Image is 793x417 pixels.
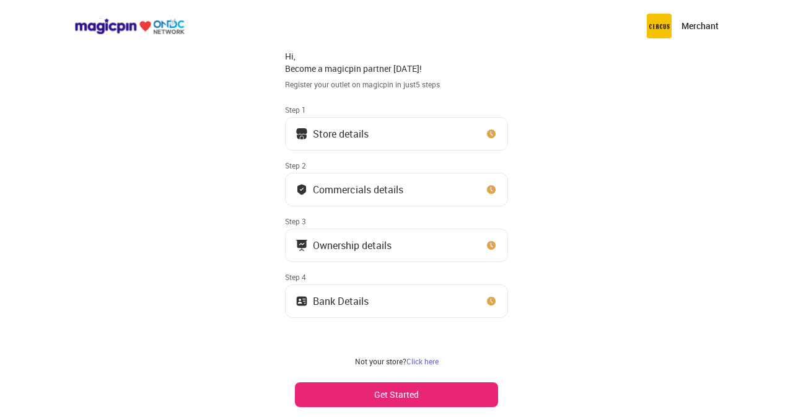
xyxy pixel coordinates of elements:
[285,50,508,74] div: Hi, Become a magicpin partner [DATE]!
[647,14,672,38] img: circus.b677b59b.png
[295,382,498,407] button: Get Started
[313,187,403,193] div: Commercials details
[485,183,497,196] img: clock_icon_new.67dbf243.svg
[313,298,369,304] div: Bank Details
[285,229,508,262] button: Ownership details
[285,160,508,170] div: Step 2
[285,173,508,206] button: Commercials details
[285,284,508,318] button: Bank Details
[74,18,185,35] img: ondc-logo-new-small.8a59708e.svg
[313,242,392,248] div: Ownership details
[296,128,308,140] img: storeIcon.9b1f7264.svg
[485,128,497,140] img: clock_icon_new.67dbf243.svg
[485,239,497,252] img: clock_icon_new.67dbf243.svg
[285,216,508,226] div: Step 3
[285,272,508,282] div: Step 4
[355,356,406,366] span: Not your store?
[285,105,508,115] div: Step 1
[296,295,308,307] img: ownership_icon.37569ceb.svg
[313,131,369,137] div: Store details
[296,239,308,252] img: commercials_icon.983f7837.svg
[681,20,719,32] p: Merchant
[285,79,508,90] div: Register your outlet on magicpin in just 5 steps
[406,356,439,366] a: Click here
[485,295,497,307] img: clock_icon_new.67dbf243.svg
[296,183,308,196] img: bank_details_tick.fdc3558c.svg
[285,117,508,151] button: Store details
